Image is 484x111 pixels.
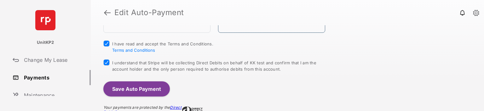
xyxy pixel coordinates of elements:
[10,88,91,103] a: Maintenance
[114,9,184,16] strong: Edit Auto-Payment
[103,81,170,96] button: Save Auto Payment
[35,10,55,30] img: svg+xml;base64,PHN2ZyB4bWxucz0iaHR0cDovL3d3dy53My5vcmcvMjAwMC9zdmciIHdpZHRoPSI2NCIgaGVpZ2h0PSI2NC...
[10,52,91,67] a: Change My Lease
[112,60,316,72] span: I understand that Stripe will be collecting Direct Debits on behalf of KK test and confirm that I...
[10,70,91,85] a: Payments
[112,41,213,53] span: I have read and accept the Terms and Conditions.
[37,39,54,46] p: UnitKP2
[112,48,155,53] button: I have read and accept the Terms and Conditions.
